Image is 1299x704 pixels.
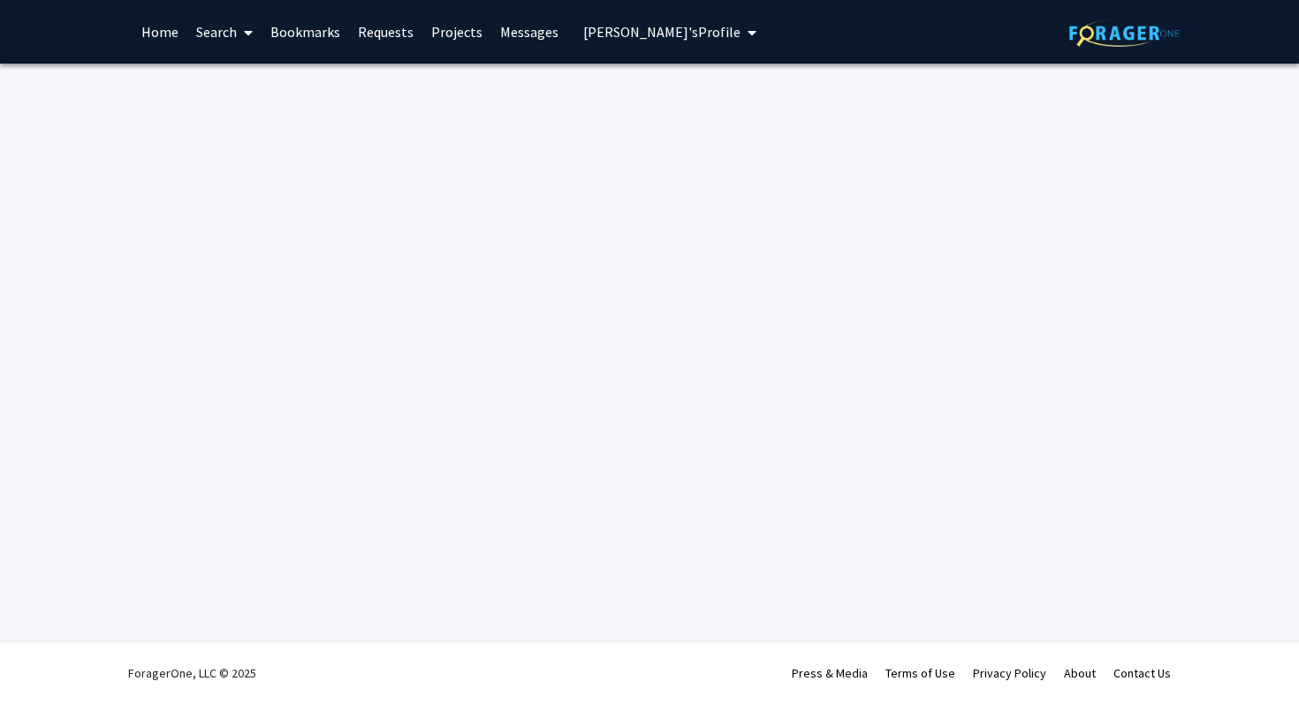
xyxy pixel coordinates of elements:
[128,642,256,704] div: ForagerOne, LLC © 2025
[792,665,868,681] a: Press & Media
[262,1,349,63] a: Bookmarks
[1113,665,1171,681] a: Contact Us
[491,1,567,63] a: Messages
[885,665,955,681] a: Terms of Use
[973,665,1046,681] a: Privacy Policy
[422,1,491,63] a: Projects
[133,1,187,63] a: Home
[1069,19,1180,47] img: ForagerOne Logo
[583,23,741,41] span: [PERSON_NAME]'s Profile
[187,1,262,63] a: Search
[1064,665,1096,681] a: About
[349,1,422,63] a: Requests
